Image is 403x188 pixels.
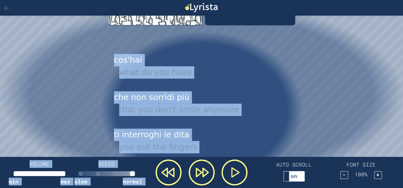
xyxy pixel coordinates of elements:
[119,141,289,153] div: you ask the fingers
[276,161,312,169] h4: AUTO SCROLL
[119,66,289,79] div: what do you have
[81,160,132,168] h4: SPEED
[343,171,346,178] span: −
[284,172,304,180] div: on
[108,124,295,159] div: ti interroghi le dita
[340,171,348,179] button: −
[349,170,373,178] span: 100 %
[74,178,87,185] span: slow
[119,104,289,116] div: that you don't smile anymore
[108,87,295,121] div: che non sorridi più
[60,178,70,185] span: max
[123,178,142,185] span: normal
[108,49,295,84] div: cos'hai
[376,171,380,178] span: +
[346,161,376,169] h4: FONT SIZE
[374,171,382,179] button: +
[9,178,19,185] span: min
[14,160,65,168] h4: VOLUME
